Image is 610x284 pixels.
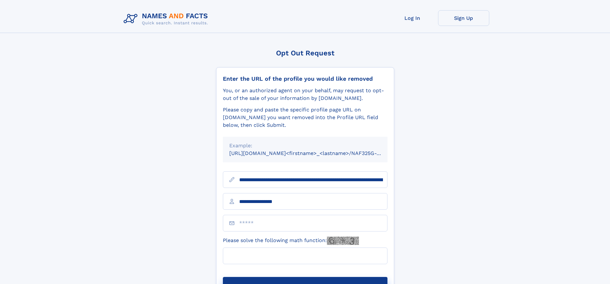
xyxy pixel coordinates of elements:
label: Please solve the following math function: [223,237,359,245]
div: Please copy and paste the specific profile page URL on [DOMAIN_NAME] you want removed into the Pr... [223,106,387,129]
a: Log In [387,10,438,26]
div: You, or an authorized agent on your behalf, may request to opt-out of the sale of your informatio... [223,87,387,102]
small: [URL][DOMAIN_NAME]<firstname>_<lastname>/NAF325G-xxxxxxxx [229,150,400,156]
a: Sign Up [438,10,489,26]
div: Opt Out Request [216,49,394,57]
img: Logo Names and Facts [121,10,213,28]
div: Enter the URL of the profile you would like removed [223,75,387,82]
div: Example: [229,142,381,150]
